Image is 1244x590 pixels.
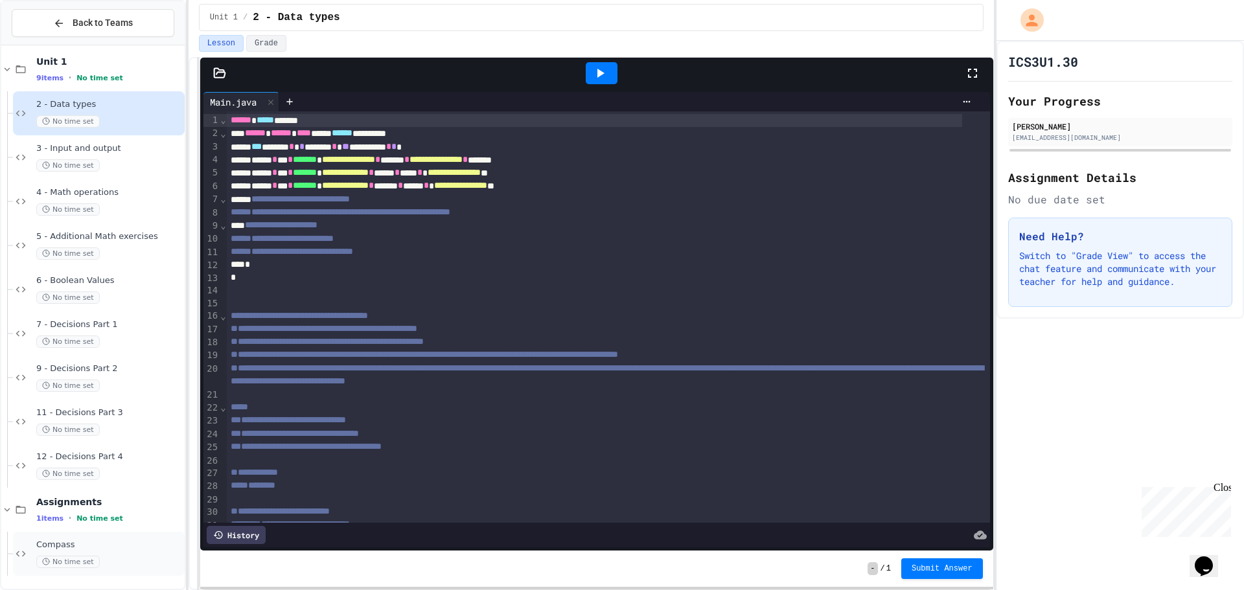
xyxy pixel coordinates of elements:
[36,247,100,260] span: No time set
[203,284,220,297] div: 14
[1019,249,1221,288] p: Switch to "Grade View" to access the chat feature and communicate with your teacher for help and ...
[253,10,340,25] span: 2 - Data types
[36,291,100,304] span: No time set
[36,115,100,128] span: No time set
[203,297,220,310] div: 15
[36,468,100,480] span: No time set
[36,231,182,242] span: 5 - Additional Math exercises
[210,12,238,23] span: Unit 1
[203,259,220,272] div: 12
[203,127,220,140] div: 2
[36,380,100,392] span: No time set
[203,193,220,206] div: 7
[203,220,220,233] div: 9
[36,363,182,374] span: 9 - Decisions Part 2
[36,514,63,523] span: 1 items
[203,233,220,245] div: 10
[203,519,220,532] div: 31
[36,451,182,462] span: 12 - Decisions Part 4
[76,74,123,82] span: No time set
[203,455,220,468] div: 26
[868,562,877,575] span: -
[203,153,220,166] div: 4
[1008,52,1078,71] h1: ICS3U1.30
[203,428,220,441] div: 24
[36,203,100,216] span: No time set
[203,414,220,427] div: 23
[203,494,220,506] div: 29
[1012,133,1228,142] div: [EMAIL_ADDRESS][DOMAIN_NAME]
[36,187,182,198] span: 4 - Math operations
[220,194,226,204] span: Fold line
[5,5,89,82] div: Chat with us now!Close
[203,95,263,109] div: Main.java
[36,496,182,508] span: Assignments
[220,220,226,231] span: Fold line
[12,9,174,37] button: Back to Teams
[207,526,266,544] div: History
[220,402,226,413] span: Fold line
[881,563,885,574] span: /
[36,74,63,82] span: 9 items
[220,115,226,125] span: Fold line
[203,506,220,519] div: 30
[203,92,279,111] div: Main.java
[203,207,220,220] div: 8
[36,407,182,418] span: 11 - Decisions Part 3
[203,310,220,323] div: 16
[203,336,220,349] div: 18
[203,166,220,179] div: 5
[36,319,182,330] span: 7 - Decisions Part 1
[203,114,220,127] div: 1
[36,143,182,154] span: 3 - Input and output
[246,35,286,52] button: Grade
[203,363,220,389] div: 20
[886,563,891,574] span: 1
[203,467,220,480] div: 27
[203,246,220,259] div: 11
[243,12,248,23] span: /
[36,275,182,286] span: 6 - Boolean Values
[220,311,226,321] span: Fold line
[36,335,100,348] span: No time set
[203,389,220,402] div: 21
[73,16,133,30] span: Back to Teams
[76,514,123,523] span: No time set
[1008,92,1232,110] h2: Your Progress
[203,141,220,153] div: 3
[36,539,182,550] span: Compass
[1136,482,1231,537] iframe: chat widget
[220,128,226,139] span: Fold line
[69,513,71,523] span: •
[203,180,220,193] div: 6
[1008,168,1232,187] h2: Assignment Details
[36,424,100,436] span: No time set
[203,349,220,362] div: 19
[912,563,973,574] span: Submit Answer
[36,556,100,568] span: No time set
[36,56,182,67] span: Unit 1
[199,35,244,52] button: Lesson
[1019,229,1221,244] h3: Need Help?
[69,73,71,83] span: •
[36,99,182,110] span: 2 - Data types
[1190,538,1231,577] iframe: chat widget
[203,402,220,414] div: 22
[203,272,220,285] div: 13
[203,323,220,336] div: 17
[1012,120,1228,132] div: [PERSON_NAME]
[36,159,100,172] span: No time set
[1007,5,1047,35] div: My Account
[203,441,220,454] div: 25
[901,558,983,579] button: Submit Answer
[203,480,220,493] div: 28
[1008,192,1232,207] div: No due date set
